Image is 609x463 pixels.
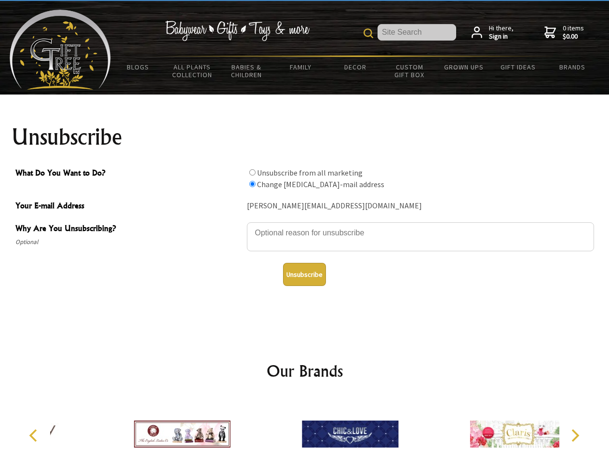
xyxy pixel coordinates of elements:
[491,57,545,77] a: Gift Ideas
[247,222,594,251] textarea: Why Are You Unsubscribing?
[378,24,456,41] input: Site Search
[165,21,310,41] img: Babywear - Gifts - Toys & more
[24,425,45,446] button: Previous
[472,24,514,41] a: Hi there,Sign in
[12,125,598,149] h1: Unsubscribe
[15,236,242,248] span: Optional
[328,57,382,77] a: Decor
[283,263,326,286] button: Unsubscribe
[15,200,242,214] span: Your E-mail Address
[257,179,384,189] label: Change [MEDICAL_DATA]-mail address
[436,57,491,77] a: Grown Ups
[247,199,594,214] div: [PERSON_NAME][EMAIL_ADDRESS][DOMAIN_NAME]
[249,181,256,187] input: What Do You Want to Do?
[489,24,514,41] span: Hi there,
[382,57,437,85] a: Custom Gift Box
[15,222,242,236] span: Why Are You Unsubscribing?
[19,359,590,382] h2: Our Brands
[364,28,373,38] img: product search
[274,57,328,77] a: Family
[545,57,600,77] a: Brands
[563,24,584,41] span: 0 items
[15,167,242,181] span: What Do You Want to Do?
[249,169,256,176] input: What Do You Want to Do?
[544,24,584,41] a: 0 items$0.00
[165,57,220,85] a: All Plants Collection
[257,168,363,177] label: Unsubscribe from all marketing
[111,57,165,77] a: BLOGS
[219,57,274,85] a: Babies & Children
[10,10,111,90] img: Babyware - Gifts - Toys and more...
[563,32,584,41] strong: $0.00
[489,32,514,41] strong: Sign in
[564,425,585,446] button: Next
